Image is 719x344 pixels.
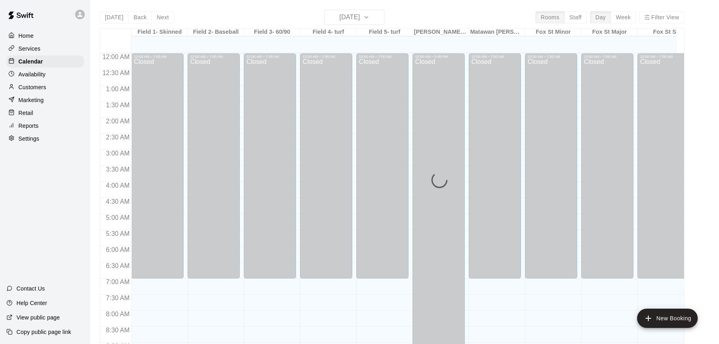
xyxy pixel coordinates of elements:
[131,29,188,36] div: Field 1- Skinned
[16,285,45,293] p: Contact Us
[131,53,184,278] div: 12:00 AM – 7:00 AM: Closed
[359,55,406,59] div: 12:00 AM – 7:00 AM
[6,68,84,80] a: Availability
[188,29,244,36] div: Field 2- Baseball
[244,29,300,36] div: Field 3- 60/90
[471,55,519,59] div: 12:00 AM – 7:00 AM
[104,295,132,301] span: 7:30 AM
[190,55,237,59] div: 12:00 AM – 7:00 AM
[359,59,406,281] div: Closed
[300,29,356,36] div: Field 4- turf
[6,30,84,42] a: Home
[18,70,46,78] p: Availability
[637,53,690,278] div: 12:00 AM – 7:00 AM: Closed
[6,43,84,55] a: Services
[640,59,687,281] div: Closed
[16,328,71,336] p: Copy public page link
[18,45,41,53] p: Services
[104,278,132,285] span: 7:00 AM
[6,133,84,145] a: Settings
[18,109,33,117] p: Retail
[471,59,519,281] div: Closed
[16,313,60,321] p: View public page
[188,53,240,278] div: 12:00 AM – 7:00 AM: Closed
[100,53,132,60] span: 12:00 AM
[581,53,633,278] div: 12:00 AM – 7:00 AM: Closed
[104,102,132,109] span: 1:30 AM
[104,182,132,189] span: 4:00 AM
[6,81,84,93] a: Customers
[100,70,132,76] span: 12:30 AM
[469,53,521,278] div: 12:00 AM – 7:00 AM: Closed
[527,59,575,281] div: Closed
[134,55,181,59] div: 12:00 AM – 7:00 AM
[246,59,294,281] div: Closed
[104,86,132,92] span: 1:00 AM
[134,59,181,281] div: Closed
[104,327,132,334] span: 8:30 AM
[104,262,132,269] span: 6:30 AM
[637,29,694,36] div: Fox St Sr
[190,59,237,281] div: Closed
[527,55,575,59] div: 12:00 AM – 7:00 AM
[581,29,637,36] div: Fox St Major
[18,96,44,104] p: Marketing
[356,29,413,36] div: Field 5- turf
[525,53,577,278] div: 12:00 AM – 7:00 AM: Closed
[413,29,469,36] div: [PERSON_NAME] Park Snack Stand
[18,83,46,91] p: Customers
[18,122,39,130] p: Reports
[104,166,132,173] span: 3:30 AM
[6,107,84,119] a: Retail
[246,55,294,59] div: 12:00 AM – 7:00 AM
[104,311,132,317] span: 8:00 AM
[104,230,132,237] span: 5:30 AM
[104,118,132,125] span: 2:00 AM
[104,150,132,157] span: 3:00 AM
[302,55,350,59] div: 12:00 AM – 7:00 AM
[584,59,631,281] div: Closed
[18,32,34,40] p: Home
[300,53,352,278] div: 12:00 AM – 7:00 AM: Closed
[6,120,84,132] a: Reports
[18,135,39,143] p: Settings
[640,55,687,59] div: 12:00 AM – 7:00 AM
[6,94,84,106] a: Marketing
[469,29,525,36] div: Matawan [PERSON_NAME] Field
[104,198,132,205] span: 4:30 AM
[6,55,84,68] a: Calendar
[104,134,132,141] span: 2:30 AM
[302,59,350,281] div: Closed
[244,53,296,278] div: 12:00 AM – 7:00 AM: Closed
[18,57,43,66] p: Calendar
[637,309,698,328] button: add
[104,246,132,253] span: 6:00 AM
[525,29,581,36] div: Fox St Minor
[584,55,631,59] div: 12:00 AM – 7:00 AM
[415,55,462,59] div: 12:00 AM – 5:45 PM
[104,214,132,221] span: 5:00 AM
[16,299,47,307] p: Help Center
[356,53,409,278] div: 12:00 AM – 7:00 AM: Closed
